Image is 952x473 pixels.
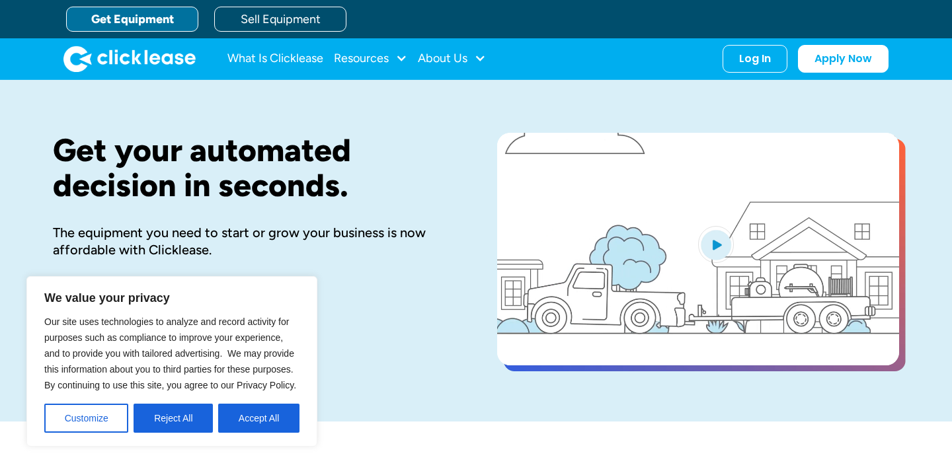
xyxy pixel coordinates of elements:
a: home [63,46,196,72]
div: Log In [739,52,771,65]
button: Accept All [218,404,299,433]
div: The equipment you need to start or grow your business is now affordable with Clicklease. [53,224,455,258]
img: Clicklease logo [63,46,196,72]
div: We value your privacy [26,276,317,447]
img: Blue play button logo on a light blue circular background [698,226,734,263]
p: We value your privacy [44,290,299,306]
a: Apply Now [798,45,889,73]
span: Our site uses technologies to analyze and record activity for purposes such as compliance to impr... [44,316,296,390]
div: Resources [334,46,407,72]
a: Get Equipment [66,7,198,32]
a: What Is Clicklease [227,46,323,72]
a: Sell Equipment [214,7,346,32]
button: Customize [44,404,128,433]
a: open lightbox [497,133,899,365]
div: About Us [418,46,486,72]
button: Reject All [134,404,213,433]
h1: Get your automated decision in seconds. [53,133,455,203]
